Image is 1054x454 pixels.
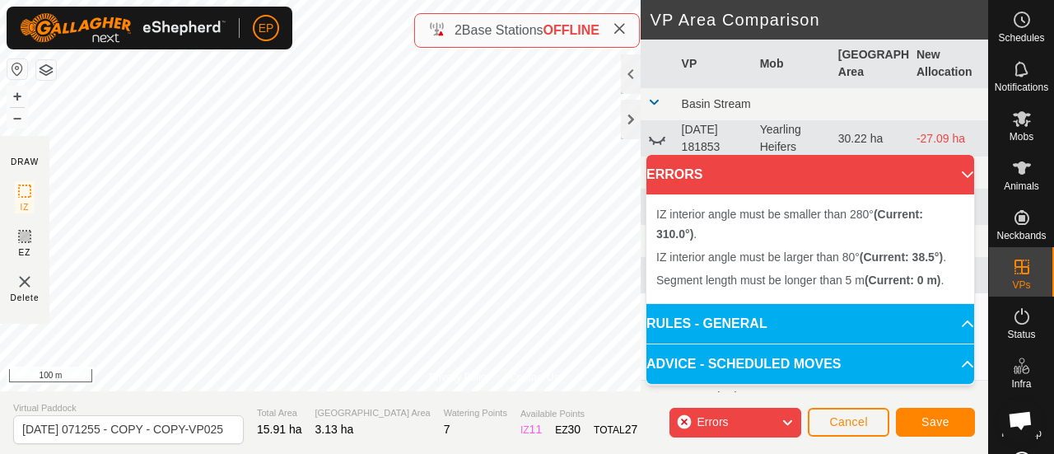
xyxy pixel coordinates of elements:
th: [GEOGRAPHIC_DATA] Area [832,40,910,88]
span: Schedules [998,33,1044,43]
span: Infra [1011,379,1031,389]
button: Save [896,408,975,437]
span: Save [921,415,949,428]
th: New Allocation [910,40,988,88]
span: 15.91 ha [257,423,302,436]
div: EZ [555,421,581,438]
span: 27 [625,423,638,436]
button: Reset Map [7,59,27,79]
b: (Current: 38.5°) [860,250,943,264]
p-accordion-content: ERRORS [646,194,974,303]
span: [GEOGRAPHIC_DATA] Area [315,406,431,420]
span: IZ [21,201,30,213]
span: Virtual Paddock [13,401,244,415]
span: OFFLINE [543,23,599,37]
td: 30.22 ha [832,121,910,157]
span: Cancel [829,415,868,428]
span: IZ interior angle must be smaller than 280° . [656,208,923,241]
button: + [7,87,27,106]
span: Total Area [257,406,302,420]
div: DRAW [11,156,39,168]
p-accordion-header: ADVICE - SCHEDULED MOVES [646,344,974,384]
a: Contact Us [511,370,559,385]
h2: VP Area Comparison [651,10,988,30]
span: Base Stations [462,23,543,37]
span: EZ [19,246,31,259]
span: Heatmap [1001,428,1042,438]
td: -27.09 ha [910,121,988,157]
span: 2 [455,23,462,37]
span: Notifications [995,82,1048,92]
button: Map Layers [36,60,56,80]
span: Mobs [1010,132,1033,142]
a: Privacy Policy [429,370,491,385]
span: Segment length must be longer than 5 m . [656,274,944,287]
div: IZ [520,421,542,438]
span: Status [1007,330,1035,339]
span: Animals [1004,181,1039,191]
button: – [7,108,27,128]
span: 7 [444,423,450,436]
span: ADVICE - SCHEDULED MOVES [646,354,841,374]
span: EP [259,20,274,37]
span: Deer Shed [682,390,737,403]
img: Gallagher Logo [20,13,226,43]
span: Delete [11,292,40,304]
img: VP [15,272,35,292]
span: Errors [697,415,728,428]
p-accordion-header: ERRORS [646,155,974,194]
span: Watering Points [444,406,507,420]
b: (Current: 0 m) [865,274,941,287]
span: Available Points [520,407,637,421]
th: VP [675,40,753,88]
p-accordion-header: RULES - GENERAL [646,304,974,344]
span: 11 [529,423,543,436]
span: RULES - GENERAL [646,314,767,334]
span: Basin Stream [682,97,751,110]
span: ERRORS [646,165,702,185]
button: Cancel [808,408,889,437]
div: Yearling Heifers [760,121,825,156]
td: [DATE] 181853 [675,121,753,157]
span: IZ interior angle must be larger than 80° . [656,250,946,264]
span: 30 [568,423,581,436]
span: VPs [1012,280,1030,290]
th: Mob [753,40,832,88]
div: Open chat [998,398,1042,442]
div: TOTAL [594,421,637,438]
span: 3.13 ha [315,423,354,436]
span: Neckbands [996,231,1046,241]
